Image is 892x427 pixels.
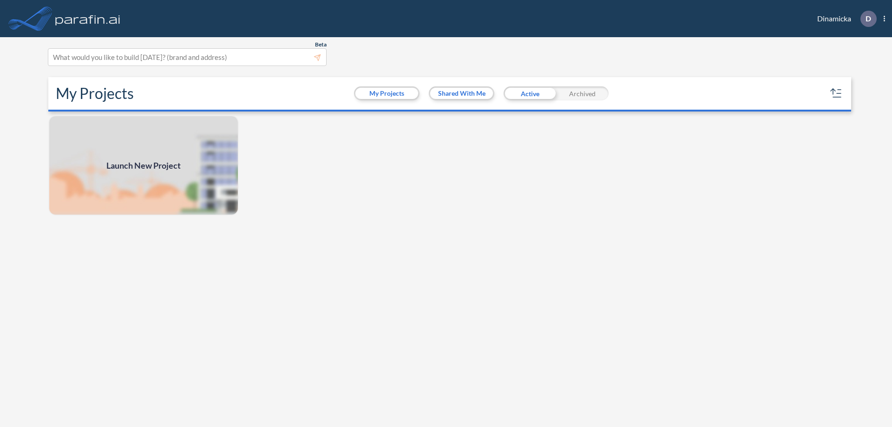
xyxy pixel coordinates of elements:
[315,41,327,48] span: Beta
[556,86,609,100] div: Archived
[803,11,885,27] div: Dinamicka
[829,86,844,101] button: sort
[48,115,239,216] img: add
[106,159,181,172] span: Launch New Project
[48,115,239,216] a: Launch New Project
[53,9,122,28] img: logo
[430,88,493,99] button: Shared With Me
[504,86,556,100] div: Active
[355,88,418,99] button: My Projects
[56,85,134,102] h2: My Projects
[866,14,871,23] p: D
